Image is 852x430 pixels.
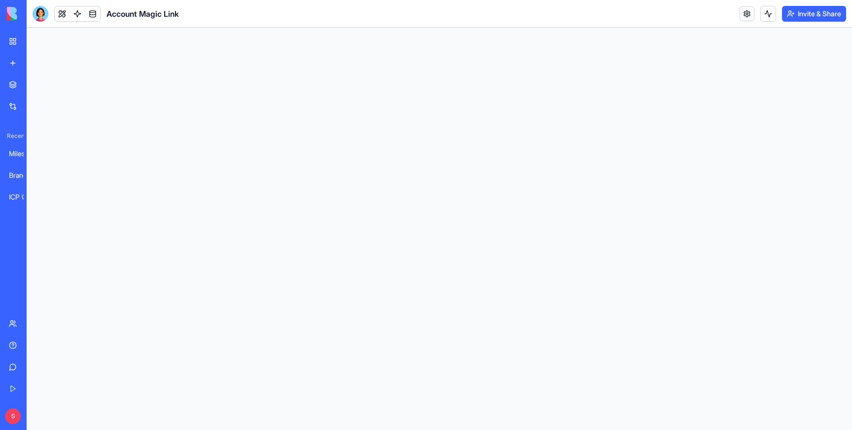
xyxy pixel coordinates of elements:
div: Milestone [9,149,36,159]
span: Account Magic Link [106,8,179,20]
a: ICP Creator Studio [3,187,42,207]
span: S [5,408,21,424]
a: Brand Identity Studio [3,165,42,185]
a: Milestone [3,144,42,164]
div: Brand Identity Studio [9,170,36,180]
img: logo [7,7,68,21]
span: Recent [3,132,24,140]
div: ICP Creator Studio [9,192,36,202]
button: Invite & Share [782,6,846,22]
